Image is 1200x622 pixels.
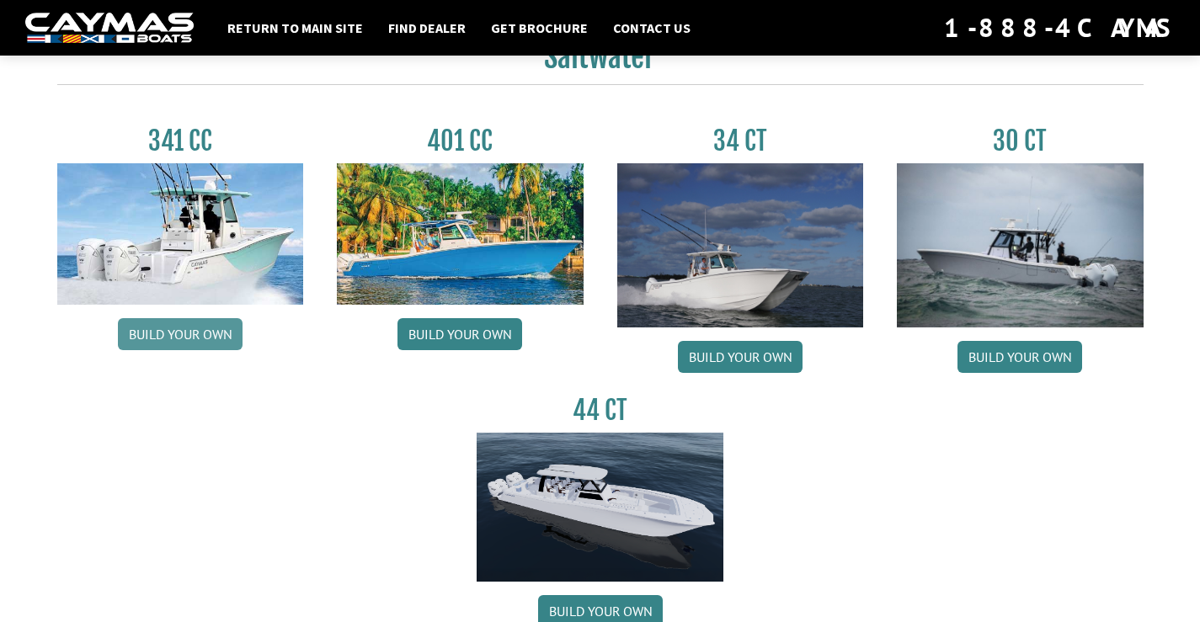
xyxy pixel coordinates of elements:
[57,125,304,157] h3: 341 CC
[337,125,584,157] h3: 401 CC
[678,341,803,373] a: Build your own
[897,163,1144,327] img: 30_CT_photo_shoot_for_caymas_connect.jpg
[617,163,864,327] img: Caymas_34_CT_pic_1.jpg
[337,163,584,305] img: 401CC_thumb.pg.jpg
[617,125,864,157] h3: 34 CT
[25,13,194,44] img: white-logo-c9c8dbefe5ff5ceceb0f0178aa75bf4bb51f6bca0971e226c86eb53dfe498488.png
[944,9,1175,46] div: 1-888-4CAYMAS
[605,17,699,39] a: Contact Us
[219,17,371,39] a: Return to main site
[380,17,474,39] a: Find Dealer
[477,395,723,426] h3: 44 CT
[957,341,1082,373] a: Build your own
[483,17,596,39] a: Get Brochure
[118,318,243,350] a: Build your own
[897,125,1144,157] h3: 30 CT
[57,38,1144,85] h2: Saltwater
[57,163,304,305] img: 341CC-thumbjpg.jpg
[477,433,723,582] img: 44ct_background.png
[397,318,522,350] a: Build your own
